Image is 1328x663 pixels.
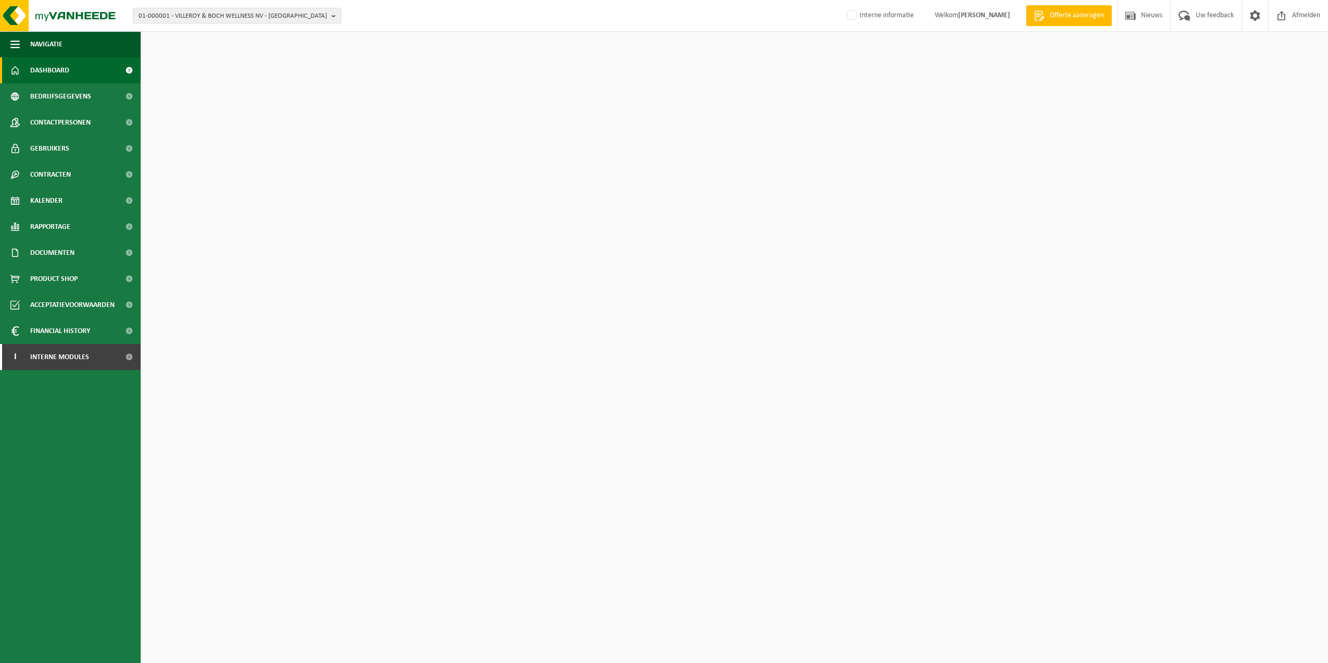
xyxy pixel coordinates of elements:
span: Dashboard [30,57,69,83]
span: Rapportage [30,214,70,240]
span: Documenten [30,240,75,266]
span: Kalender [30,188,63,214]
span: Bedrijfsgegevens [30,83,91,109]
span: I [10,344,20,370]
strong: [PERSON_NAME] [958,11,1010,19]
span: Contactpersonen [30,109,91,136]
a: Offerte aanvragen [1026,5,1112,26]
span: Offerte aanvragen [1047,10,1107,21]
button: 01-000001 - VILLEROY & BOCH WELLNESS NV - [GEOGRAPHIC_DATA] [133,8,341,23]
span: 01-000001 - VILLEROY & BOCH WELLNESS NV - [GEOGRAPHIC_DATA] [139,8,327,24]
span: Financial History [30,318,90,344]
label: Interne informatie [845,8,914,23]
span: Product Shop [30,266,78,292]
span: Acceptatievoorwaarden [30,292,115,318]
span: Interne modules [30,344,89,370]
span: Contracten [30,162,71,188]
span: Gebruikers [30,136,69,162]
span: Navigatie [30,31,63,57]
